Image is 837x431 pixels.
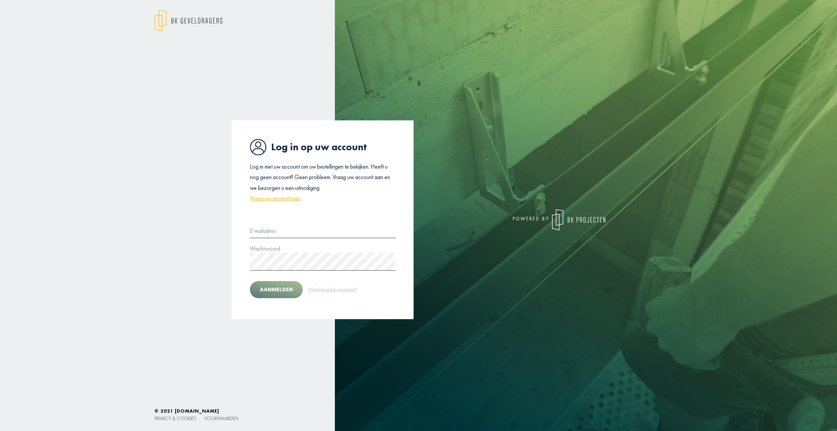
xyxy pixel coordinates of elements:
[250,139,396,155] h1: Log in op uw account
[308,285,357,294] a: Wachtwoord vergeten?
[423,209,605,230] div: powered by
[250,243,280,254] label: Wachtwoord
[250,193,300,204] a: Vraag uw account aan
[154,408,683,414] h6: © 2021 [DOMAIN_NAME]
[552,209,605,230] img: logo
[250,161,396,204] p: Log in met uw account om uw bestellingen te bekijken. Heeft u nog geen account? Geen probleem. Vr...
[204,415,238,421] a: Voorwaarden
[250,139,266,155] img: icon
[154,10,222,31] img: logo
[154,415,196,421] a: Privacy & cookies
[250,281,303,298] button: Aanmelden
